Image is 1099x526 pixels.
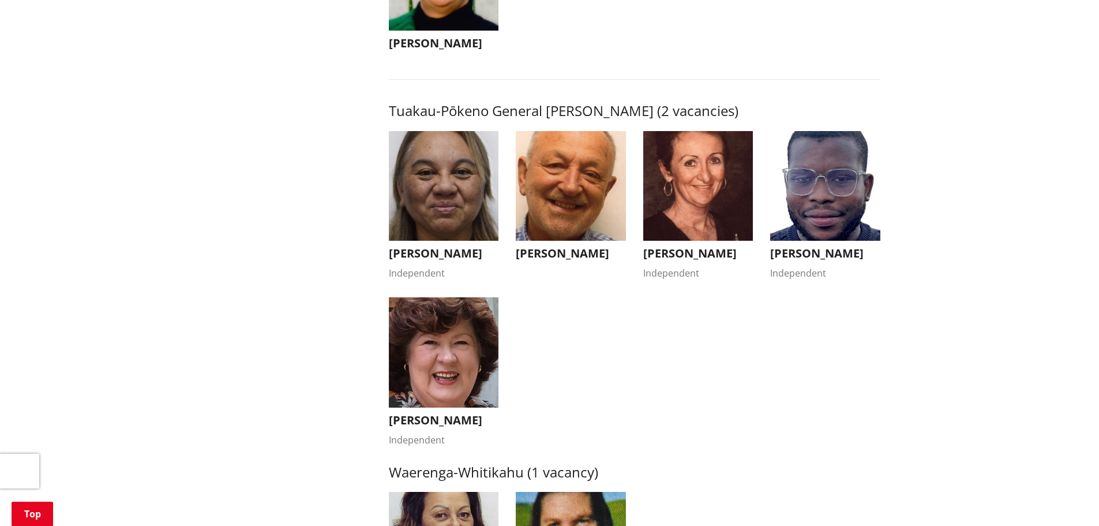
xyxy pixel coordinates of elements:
h3: [PERSON_NAME] [389,247,499,260]
a: Top [12,502,53,526]
button: [PERSON_NAME] Independent [389,297,499,447]
div: Independent [643,266,753,280]
div: Independent [389,433,499,447]
div: Independent [770,266,880,280]
h3: [PERSON_NAME] [770,247,880,260]
button: [PERSON_NAME] Independent [770,131,880,281]
img: WO-W-TP__HENDERSON_S__vus9z [643,131,753,241]
h3: [PERSON_NAME] [389,36,499,50]
button: [PERSON_NAME] Independent [643,131,753,281]
img: WO-W-TP__RODRIGUES_F__FYycs [770,131,880,241]
img: WO-W-TP__NGATAKI_K__WZbRj [389,131,499,241]
h3: Tuakau-Pōkeno General [PERSON_NAME] (2 vacancies) [389,103,880,120]
h3: [PERSON_NAME] [516,247,626,260]
button: [PERSON_NAME] [516,131,626,267]
iframe: Messenger Launcher [1046,477,1087,519]
div: Independent [389,266,499,280]
h3: [PERSON_NAME] [389,413,499,427]
img: WO-W-TP__REEVE_V__6x2wf [516,131,626,241]
h3: [PERSON_NAME] [643,247,753,260]
img: WO-W-TP__HEATH_B__MN23T [389,297,499,408]
h3: Waerenga-Whitikahu (1 vacancy) [389,464,880,481]
button: [PERSON_NAME] Independent [389,131,499,281]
